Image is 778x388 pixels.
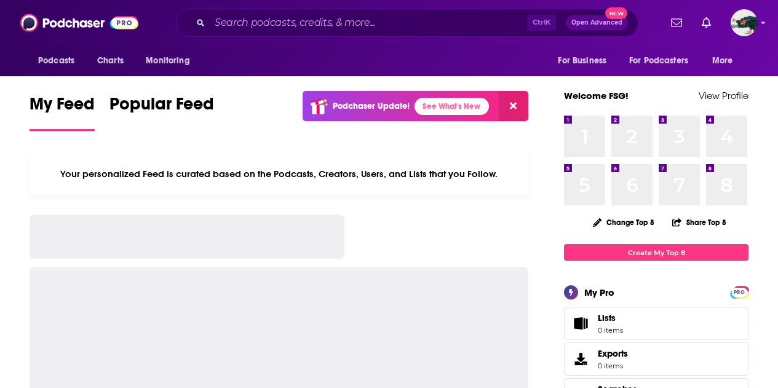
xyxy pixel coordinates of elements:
[598,348,628,359] span: Exports
[30,93,95,122] span: My Feed
[731,9,758,36] button: Show profile menu
[598,312,616,323] span: Lists
[566,15,628,30] button: Open AdvancedNew
[89,49,131,73] a: Charts
[176,9,638,37] div: Search podcasts, credits, & more...
[585,215,662,230] button: Change Top 8
[564,307,748,340] a: Lists
[598,312,623,323] span: Lists
[20,11,138,34] img: Podchaser - Follow, Share and Rate Podcasts
[564,342,748,376] a: Exports
[30,93,95,131] a: My Feed
[731,9,758,36] img: User Profile
[564,90,629,101] a: Welcome FSG!
[666,12,687,33] a: Show notifications dropdown
[584,287,614,298] div: My Pro
[97,52,124,69] span: Charts
[704,49,748,73] button: open menu
[568,315,593,332] span: Lists
[712,52,733,69] span: More
[568,350,593,368] span: Exports
[30,49,90,73] button: open menu
[732,287,747,296] a: PRO
[697,12,716,33] a: Show notifications dropdown
[109,93,214,131] a: Popular Feed
[333,101,410,111] p: Podchaser Update!
[598,326,623,335] span: 0 items
[549,49,622,73] button: open menu
[30,153,528,195] div: Your personalized Feed is curated based on the Podcasts, Creators, Users, and Lists that you Follow.
[558,52,606,69] span: For Business
[527,15,556,31] span: Ctrl K
[699,90,748,101] a: View Profile
[672,210,727,234] button: Share Top 8
[605,7,627,19] span: New
[415,98,489,115] a: See What's New
[146,52,189,69] span: Monitoring
[564,244,748,261] a: Create My Top 8
[732,288,747,297] span: PRO
[629,52,688,69] span: For Podcasters
[731,9,758,36] span: Logged in as fsg.publicity
[598,362,628,370] span: 0 items
[38,52,74,69] span: Podcasts
[137,49,205,73] button: open menu
[621,49,706,73] button: open menu
[210,13,527,33] input: Search podcasts, credits, & more...
[109,93,214,122] span: Popular Feed
[571,20,622,26] span: Open Advanced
